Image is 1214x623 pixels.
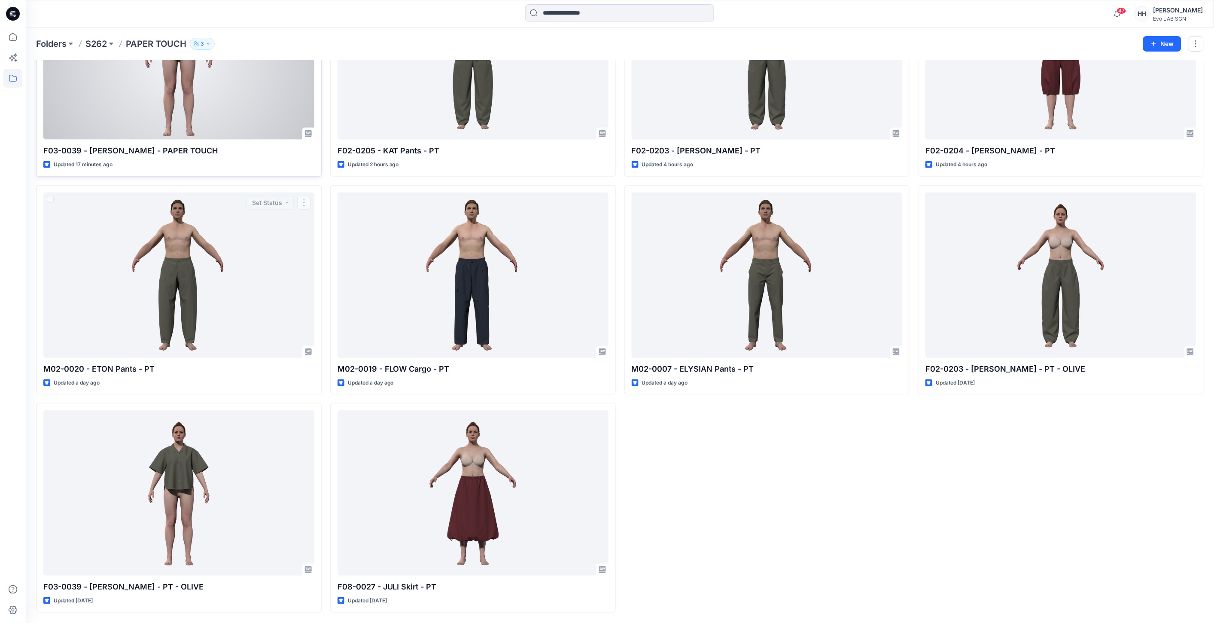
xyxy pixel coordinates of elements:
p: F02-0204 - [PERSON_NAME] - PT [925,145,1196,157]
a: F02-0203 - JENNY Pants - PT - OLIVE [925,192,1196,358]
p: F02-0203 - [PERSON_NAME] - PT - OLIVE [925,363,1196,375]
a: M02-0007 - ELYSIAN Pants - PT [632,192,903,358]
p: Updated a day ago [642,379,688,388]
button: 3 [190,38,215,50]
p: M02-0019 - FLOW Cargo - PT [338,363,609,375]
p: F03-0039 - [PERSON_NAME] - PAPER TOUCH [43,145,314,157]
p: Updated 4 hours ago [936,160,987,169]
a: M02-0019 - FLOW Cargo - PT [338,192,609,358]
div: HH [1135,6,1150,21]
p: F08-0027 - JULI Skirt - PT [338,581,609,593]
p: F03-0039 - [PERSON_NAME] - PT - OLIVE [43,581,314,593]
p: Updated [DATE] [936,379,975,388]
a: F08-0027 - JULI Skirt - PT [338,410,609,576]
div: Evo LAB SGN [1153,15,1203,22]
p: Updated [DATE] [348,596,387,605]
p: M02-0007 - ELYSIAN Pants - PT [632,363,903,375]
p: M02-0020 - ETON Pants - PT [43,363,314,375]
p: Updated 2 hours ago [348,160,399,169]
p: Updated 17 minutes ago [54,160,113,169]
p: Updated a day ago [54,379,100,388]
div: [PERSON_NAME] [1153,5,1203,15]
p: Updated a day ago [348,379,394,388]
p: F02-0205 - KAT Pants - PT [338,145,609,157]
a: M02-0020 - ETON Pants - PT [43,192,314,358]
p: Updated 4 hours ago [642,160,694,169]
p: Updated [DATE] [54,596,93,605]
p: F02-0203 - [PERSON_NAME] - PT [632,145,903,157]
button: New [1143,36,1181,52]
a: S262 [85,38,107,50]
span: 47 [1117,7,1126,14]
a: F03-0039 - DANI Shirt - PT - OLIVE [43,410,314,576]
p: PAPER TOUCH [126,38,186,50]
a: Folders [36,38,67,50]
p: 3 [201,39,204,49]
